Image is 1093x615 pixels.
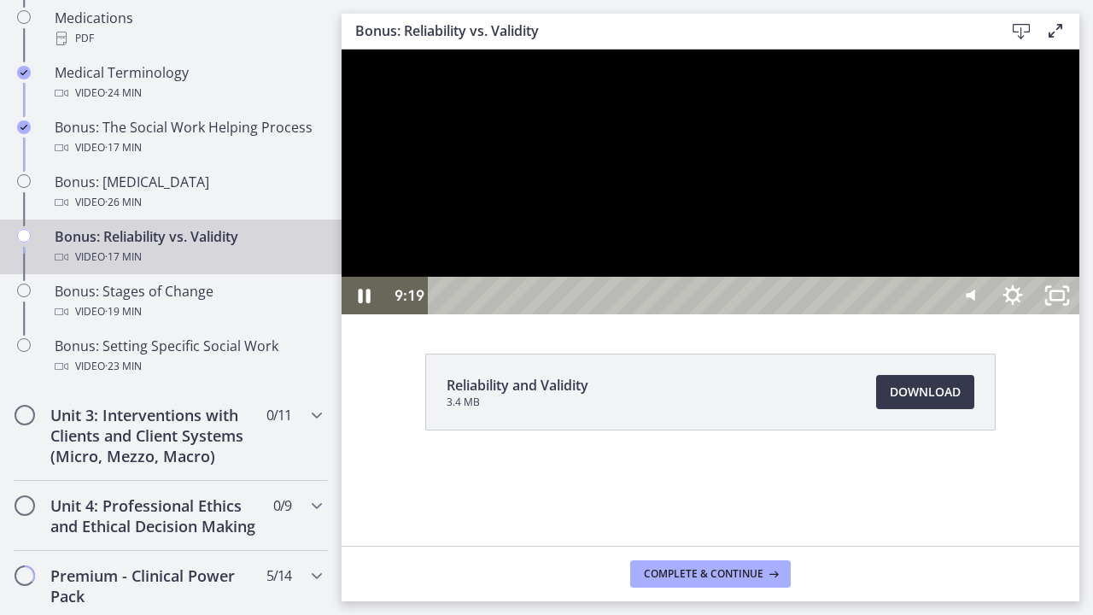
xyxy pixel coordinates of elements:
[342,50,1079,314] iframe: Video Lesson
[55,138,321,158] div: Video
[55,302,321,322] div: Video
[266,405,291,425] span: 0 / 11
[17,120,31,134] i: Completed
[447,375,588,395] span: Reliability and Validity
[876,375,974,409] a: Download
[105,192,142,213] span: · 26 min
[55,356,321,377] div: Video
[50,405,259,466] h2: Unit 3: Interventions with Clients and Client Systems (Micro, Mezzo, Macro)
[105,356,142,377] span: · 23 min
[55,83,321,103] div: Video
[55,247,321,267] div: Video
[649,227,693,265] button: Show settings menu
[630,560,791,588] button: Complete & continue
[17,66,31,79] i: Completed
[355,20,977,41] h3: Bonus: Reliability vs. Validity
[55,172,321,213] div: Bonus: [MEDICAL_DATA]
[693,227,738,265] button: Unfullscreen
[55,8,321,49] div: Medications
[447,395,588,409] span: 3.4 MB
[55,28,321,49] div: PDF
[890,382,961,402] span: Download
[105,302,142,322] span: · 19 min
[105,247,142,267] span: · 17 min
[55,192,321,213] div: Video
[644,567,763,581] span: Complete & continue
[55,336,321,377] div: Bonus: Setting Specific Social Work
[50,495,259,536] h2: Unit 4: Professional Ethics and Ethical Decision Making
[55,117,321,158] div: Bonus: The Social Work Helping Process
[55,226,321,267] div: Bonus: Reliability vs. Validity
[105,83,142,103] span: · 24 min
[605,227,649,265] button: Mute
[266,565,291,586] span: 5 / 14
[105,138,142,158] span: · 17 min
[55,62,321,103] div: Medical Terminology
[273,495,291,516] span: 0 / 9
[50,565,259,606] h2: Premium - Clinical Power Pack
[55,281,321,322] div: Bonus: Stages of Change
